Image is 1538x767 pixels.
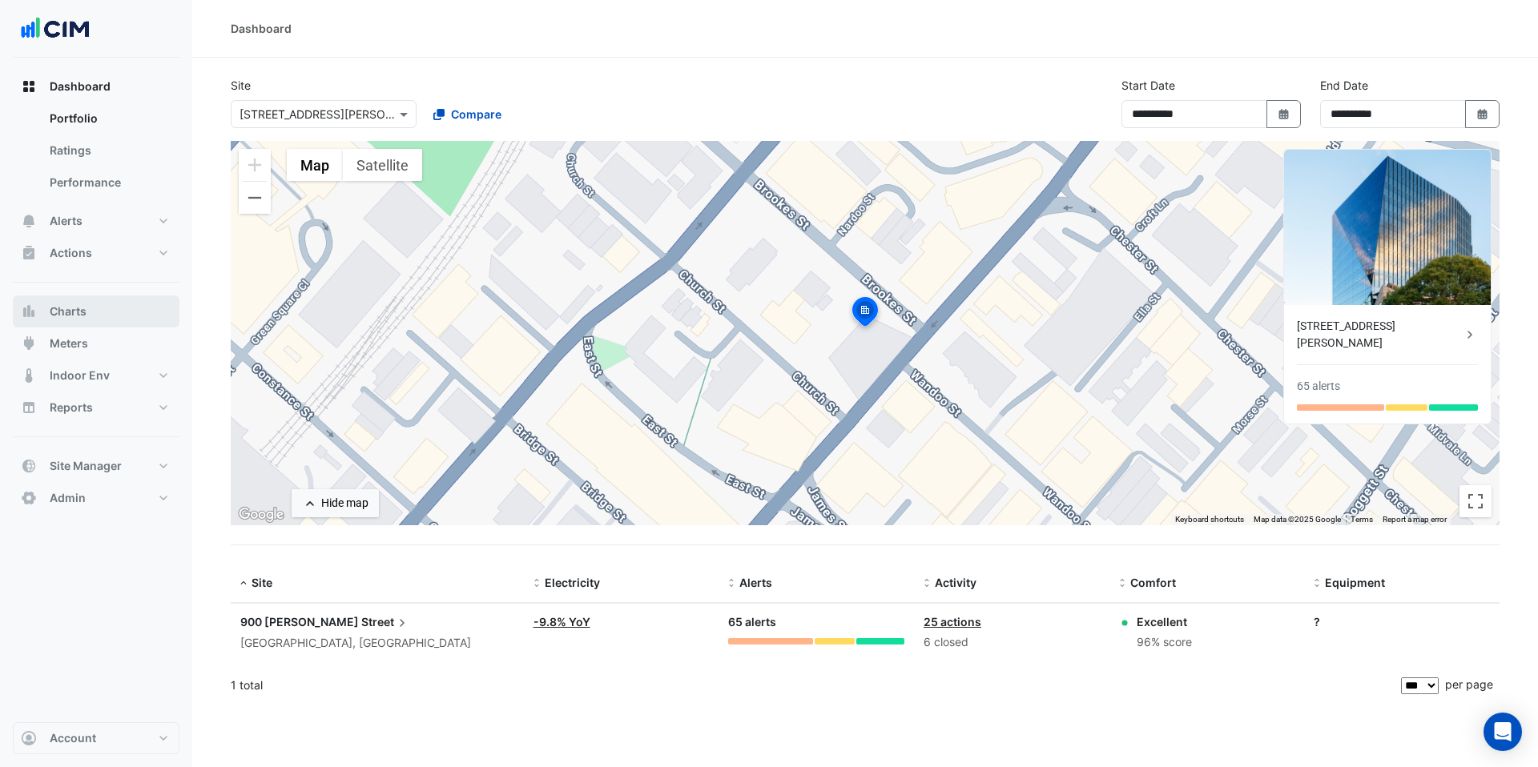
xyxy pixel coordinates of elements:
[1459,485,1492,517] button: Toggle fullscreen view
[1484,713,1522,751] div: Open Intercom Messenger
[1476,107,1490,121] fa-icon: Select Date
[1121,77,1175,94] label: Start Date
[287,149,343,181] button: Show street map
[13,482,179,514] button: Admin
[343,149,422,181] button: Show satellite imagery
[848,295,883,333] img: site-pin-selected.svg
[13,295,179,327] button: Charts
[1320,77,1368,94] label: End Date
[1351,515,1373,524] a: Terms (opens in new tab)
[231,20,292,37] div: Dashboard
[13,327,179,359] button: Meters
[19,13,91,45] img: Company Logo
[1325,576,1385,589] span: Equipment
[545,576,600,589] span: Electricity
[13,359,179,392] button: Indoor Env
[21,245,37,261] app-icon: Actions
[13,205,179,237] button: Alerts
[1137,613,1192,630] div: Excellent
[21,213,37,229] app-icon: Alerts
[50,213,83,229] span: Alerts
[1297,318,1462,351] div: [STREET_ADDRESS][PERSON_NAME]
[21,458,37,474] app-icon: Site Manager
[37,135,179,167] a: Ratings
[361,613,410,631] span: Street
[231,665,1398,705] div: 1 total
[50,367,110,383] span: Indoor Env
[13,450,179,482] button: Site Manager
[240,615,359,628] span: 900 [PERSON_NAME]
[21,78,37,94] app-icon: Dashboard
[240,634,514,653] div: [GEOGRAPHIC_DATA], [GEOGRAPHIC_DATA]
[1130,576,1176,589] span: Comfort
[13,70,179,102] button: Dashboard
[1297,378,1340,395] div: 65 alerts
[50,458,122,474] span: Site Manager
[252,576,272,589] span: Site
[1445,677,1493,691] span: per page
[235,504,288,525] a: Open this area in Google Maps (opens a new window)
[21,367,37,383] app-icon: Indoor Env
[423,100,512,128] button: Compare
[239,182,271,214] button: Zoom out
[50,335,88,351] span: Meters
[935,576,976,589] span: Activity
[239,149,271,181] button: Zoom in
[321,495,368,512] div: Hide map
[13,237,179,269] button: Actions
[13,102,179,205] div: Dashboard
[1383,515,1447,524] a: Report a map error
[451,106,501,122] span: Compare
[50,303,87,319] span: Charts
[1254,515,1341,524] span: Map data ©2025 Google
[13,722,179,754] button: Account
[50,730,96,746] span: Account
[231,77,251,94] label: Site
[50,490,86,506] span: Admin
[924,615,981,628] a: 25 actions
[235,504,288,525] img: Google
[21,335,37,351] app-icon: Meters
[50,78,111,94] span: Dashboard
[1284,150,1491,305] img: 900 Ann Street
[21,303,37,319] app-icon: Charts
[1175,514,1244,525] button: Keyboard shortcuts
[1314,613,1490,630] div: ?
[37,102,179,135] a: Portfolio
[50,400,93,416] span: Reports
[533,615,590,628] a: -9.8% YoY
[21,400,37,416] app-icon: Reports
[924,633,1100,652] div: 6 closed
[21,490,37,506] app-icon: Admin
[1137,633,1192,652] div: 96% score
[739,576,772,589] span: Alerts
[1277,107,1291,121] fa-icon: Select Date
[37,167,179,199] a: Performance
[292,489,379,517] button: Hide map
[50,245,92,261] span: Actions
[728,613,904,632] div: 65 alerts
[13,392,179,424] button: Reports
